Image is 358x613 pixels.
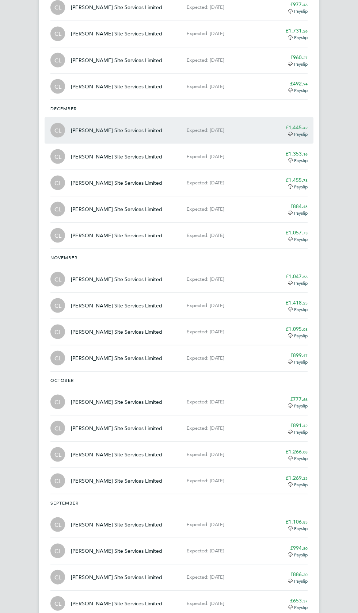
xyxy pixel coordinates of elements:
[45,20,313,47] a: CL[PERSON_NAME] Site Services LimitedExpected: [DATE]£1,731.26Payslip
[286,518,308,525] app-decimal: £1,106.
[45,441,313,468] a: CL[PERSON_NAME] Site Services LimitedExpected: [DATE]£1,266.08Payslip
[71,231,187,239] div: [PERSON_NAME] Site Services Limited
[286,273,308,279] app-decimal: £1,047.
[290,544,308,551] app-decimal: £994.
[71,424,187,432] div: [PERSON_NAME] Site Services Limited
[303,352,308,358] span: 47
[303,422,308,428] span: 42
[294,280,308,286] span: Payslip
[303,273,308,279] span: 56
[303,203,308,209] span: 45
[71,547,187,554] div: [PERSON_NAME] Site Services Limited
[290,597,308,604] app-decimal: £653.
[187,127,264,133] div: Expected: [DATE]
[303,124,308,130] span: 42
[71,153,187,160] div: [PERSON_NAME] Site Services Limited
[294,455,308,461] span: Payslip
[50,228,65,242] div: Carmichael Site Services Limited
[50,570,65,584] div: Carmichael Site Services Limited
[303,2,308,7] span: 46
[286,325,308,332] app-decimal: £1,095.
[71,451,187,458] div: [PERSON_NAME] Site Services Limited
[45,117,313,143] a: CL[PERSON_NAME] Site Services LimitedExpected: [DATE]£1,445.42Payslip
[54,424,61,432] span: CL
[50,517,65,532] div: Carmichael Site Services Limited
[294,359,308,364] span: Payslip
[50,149,65,164] div: Carmichael Site Services Limited
[286,299,308,306] app-decimal: £1,418.
[71,302,187,309] div: [PERSON_NAME] Site Services Limited
[45,222,313,249] a: CL[PERSON_NAME] Site Services LimitedExpected: [DATE]£1,057.73Payslip
[187,574,264,580] div: Expected: [DATE]
[45,196,313,222] a: CL[PERSON_NAME] Site Services LimitedExpected: [DATE]£884.45Payslip
[71,521,187,528] div: [PERSON_NAME] Site Services Limited
[54,547,61,555] span: CL
[303,449,308,454] span: 08
[187,329,264,334] div: Expected: [DATE]
[187,355,264,361] div: Expected: [DATE]
[286,474,308,481] app-decimal: £1,269.
[47,249,80,266] h3: November
[294,210,308,215] span: Payslip
[286,150,308,157] app-decimal: £1,353.
[290,352,308,358] app-decimal: £899.
[54,275,61,283] span: CL
[45,345,313,371] a: CL[PERSON_NAME] Site Services LimitedExpected: [DATE]£899.47Payslip
[50,394,65,409] div: Carmichael Site Services Limited
[50,26,65,41] div: Carmichael Site Services Limited
[303,598,308,603] span: 37
[71,275,187,283] div: [PERSON_NAME] Site Services Limited
[286,124,308,130] app-decimal: £1,445.
[54,520,61,528] span: CL
[50,175,65,190] div: Carmichael Site Services Limited
[294,157,308,163] span: Payslip
[294,429,308,434] span: Payslip
[294,578,308,583] span: Payslip
[294,604,308,610] span: Payslip
[45,266,313,292] a: CL[PERSON_NAME] Site Services LimitedExpected: [DATE]£1,047.56Payslip
[303,326,308,332] span: 03
[294,306,308,312] span: Payslip
[294,183,308,189] span: Payslip
[303,28,308,34] span: 26
[47,100,80,117] h3: December
[54,3,61,11] span: CL
[294,87,308,93] span: Payslip
[54,205,61,213] span: CL
[294,34,308,40] span: Payslip
[187,425,264,431] div: Expected: [DATE]
[45,511,313,538] a: CL[PERSON_NAME] Site Services LimitedExpected: [DATE]£1,106.85Payslip
[54,476,61,484] span: CL
[54,301,61,309] span: CL
[71,205,187,212] div: [PERSON_NAME] Site Services Limited
[187,180,264,185] div: Expected: [DATE]
[294,131,308,137] span: Payslip
[71,4,187,11] div: [PERSON_NAME] Site Services Limited
[290,571,308,577] app-decimal: £886.
[187,153,264,159] div: Expected: [DATE]
[187,57,264,63] div: Expected: [DATE]
[294,481,308,487] span: Payslip
[294,236,308,242] span: Payslip
[286,448,308,455] app-decimal: £1,266.
[294,332,308,338] span: Payslip
[50,350,65,365] div: Carmichael Site Services Limited
[294,402,308,408] span: Payslip
[50,272,65,286] div: Carmichael Site Services Limited
[54,354,61,362] span: CL
[50,421,65,435] div: Carmichael Site Services Limited
[45,467,313,494] a: CL[PERSON_NAME] Site Services LimitedExpected: [DATE]£1,269.25Payslip
[187,232,264,238] div: Expected: [DATE]
[45,388,313,415] a: CL[PERSON_NAME] Site Services LimitedExpected: [DATE]£777.66Payslip
[294,8,308,14] span: Payslip
[54,126,61,134] span: CL
[303,54,308,60] span: 27
[286,27,308,34] app-decimal: £1,731.
[303,151,308,156] span: 16
[303,81,308,86] span: 94
[54,152,61,160] span: CL
[303,475,308,480] span: 25
[50,473,65,488] div: Carmichael Site Services Limited
[54,327,61,336] span: CL
[45,537,313,564] a: CL[PERSON_NAME] Site Services LimitedExpected: [DATE]£994.80Payslip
